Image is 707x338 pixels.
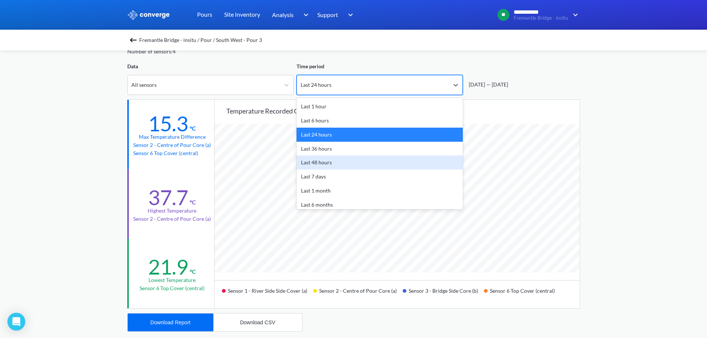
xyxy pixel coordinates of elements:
[297,155,463,170] div: Last 48 hours
[466,81,508,89] div: [DATE] — [DATE]
[403,285,484,302] div: Sensor 3 - Bridge Side Core (b)
[148,207,196,215] div: Highest temperature
[297,170,463,184] div: Last 7 days
[226,106,580,116] div: Temperature recorded over time
[514,15,568,21] span: Fremantle Bridge - insitu
[297,128,463,142] div: Last 24 hours
[301,81,331,89] div: Last 24 hours
[298,10,310,19] img: downArrow.svg
[297,62,463,70] div: Time period
[148,276,196,284] div: Lowest temperature
[148,185,188,210] div: 37.7
[297,198,463,212] div: Last 6 months
[297,142,463,156] div: Last 36 hours
[568,10,580,19] img: downArrow.svg
[131,81,157,89] div: All sensors
[222,285,313,302] div: Sensor 1 - River Side Side Cover (a)
[297,99,463,114] div: Last 1 hour
[148,111,188,136] div: 15.3
[127,62,294,70] div: Data
[317,10,338,19] span: Support
[127,47,176,56] div: Number of sensors: 4
[343,10,355,19] img: downArrow.svg
[133,215,211,223] p: Sensor 2 - Centre of Pour Core (a)
[133,149,211,157] p: Sensor 6 Top Cover (central)
[133,141,211,149] p: Sensor 2 - Centre of Pour Core (a)
[313,285,403,302] div: Sensor 2 - Centre of Pour Core (a)
[128,314,213,331] button: Download Report
[148,254,188,279] div: 21.9
[7,313,25,331] div: Open Intercom Messenger
[484,285,561,302] div: Sensor 6 Top Cover (central)
[297,184,463,198] div: Last 1 month
[127,10,170,20] img: logo_ewhite.svg
[213,314,302,331] button: Download CSV
[129,36,138,45] img: backspace.svg
[139,35,262,45] span: Fremantle Bridge - insitu / Pour / South West - Pour 3
[150,319,190,325] div: Download Report
[139,133,206,141] div: Max temperature difference
[240,319,275,325] div: Download CSV
[272,10,294,19] span: Analysis
[140,284,204,292] p: Sensor 6 Top Cover (central)
[297,114,463,128] div: Last 6 hours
